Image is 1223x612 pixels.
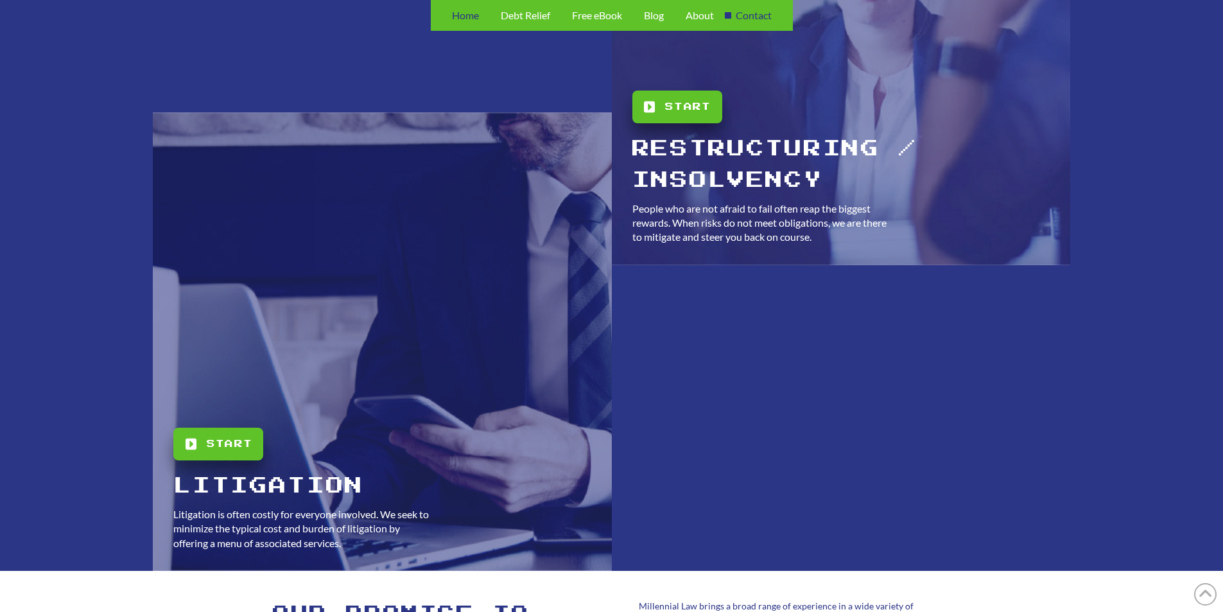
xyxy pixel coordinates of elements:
span: People who are not afraid to fail often reap the biggest rewards. When risks do not meet obligati... [632,202,887,243]
span: Debt Relief [501,10,550,21]
h1: LITIGATION [173,471,364,502]
span: Home [452,10,479,21]
p: Litigation is often costly for everyone involved. We seek to minimize the typical cost and burden... [173,507,430,550]
h1: RESTRUCTURING / INSOLVENCY [632,134,1052,196]
a: Start [632,91,722,123]
span: Free eBook [572,10,622,21]
span: Blog [644,10,664,21]
span: Start [665,100,711,114]
span: About [686,10,714,21]
a: Back to Top [1194,583,1217,606]
a: Start [173,428,263,460]
span: Start [207,437,252,451]
span: Contact [736,10,772,21]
